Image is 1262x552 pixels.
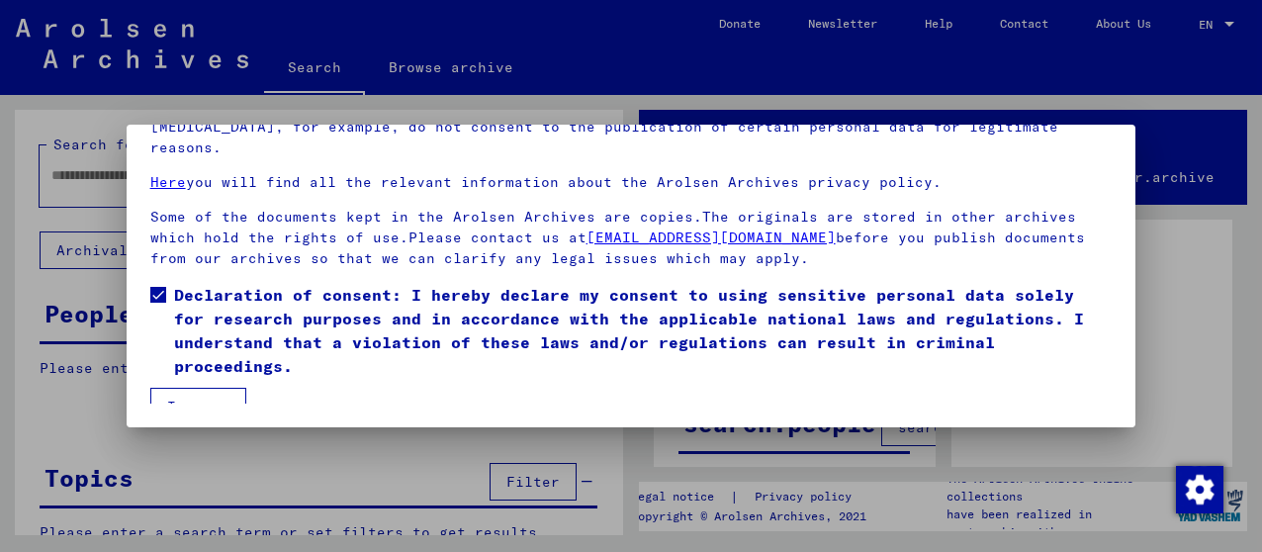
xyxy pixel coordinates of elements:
[1176,466,1223,513] img: Change consent
[1175,465,1222,512] div: Change consent
[150,207,1113,269] p: Some of the documents kept in the Arolsen Archives are copies.The originals are stored in other a...
[150,172,1113,193] p: you will find all the relevant information about the Arolsen Archives privacy policy.
[150,388,246,425] button: I agree
[586,229,836,246] a: [EMAIL_ADDRESS][DOMAIN_NAME]
[174,283,1113,378] span: Declaration of consent: I hereby declare my consent to using sensitive personal data solely for r...
[150,96,1113,158] p: Please if you, as someone who is personally affected or as a relative of a victim of [MEDICAL_DAT...
[150,173,186,191] a: Here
